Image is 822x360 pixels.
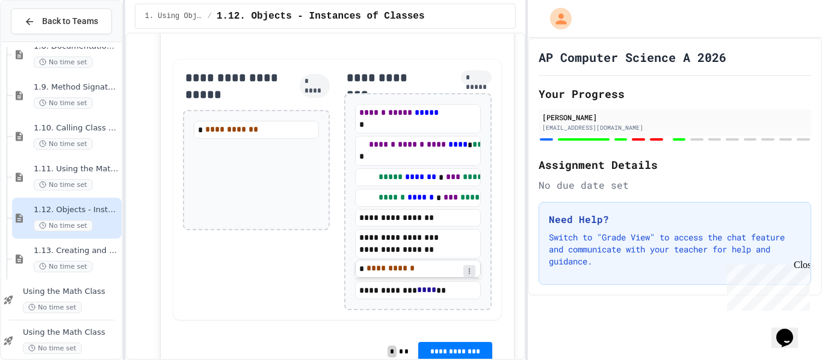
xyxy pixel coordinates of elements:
span: Back to Teams [42,15,98,28]
span: No time set [34,97,93,109]
span: 1.12. Objects - Instances of Classes [34,205,119,215]
span: Using the Math Class [23,287,119,297]
span: No time set [23,343,82,354]
span: 1.8. Documentation with Comments and Preconditions [34,41,119,52]
span: 1.11. Using the Math Class [34,164,119,174]
span: 1.13. Creating and Initializing Objects: Constructors [34,246,119,256]
iframe: chat widget [722,260,810,311]
h2: Your Progress [539,85,811,102]
p: Switch to "Grade View" to access the chat feature and communicate with your teacher for help and ... [549,231,801,267]
span: 1.12. Objects - Instances of Classes [217,9,425,23]
h3: Need Help? [549,212,801,227]
span: 1.9. Method Signatures [34,82,119,93]
span: No time set [34,138,93,150]
div: [EMAIL_ADDRESS][DOMAIN_NAME] [542,123,808,132]
h2: Assignment Details [539,156,811,173]
div: My Account [537,5,575,32]
span: No time set [34,56,93,68]
iframe: chat widget [771,312,810,348]
span: No time set [23,302,82,313]
span: Using the Math Class [23,328,119,338]
h1: AP Computer Science A 2026 [539,49,726,66]
div: [PERSON_NAME] [542,112,808,123]
div: No due date set [539,178,811,192]
span: No time set [34,220,93,231]
span: No time set [34,179,93,191]
span: / [208,11,212,21]
span: No time set [34,261,93,272]
span: 1. Using Objects and Methods [145,11,203,21]
div: Chat with us now!Close [5,5,83,76]
span: 1.10. Calling Class Methods [34,123,119,133]
button: Back to Teams [11,8,112,34]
